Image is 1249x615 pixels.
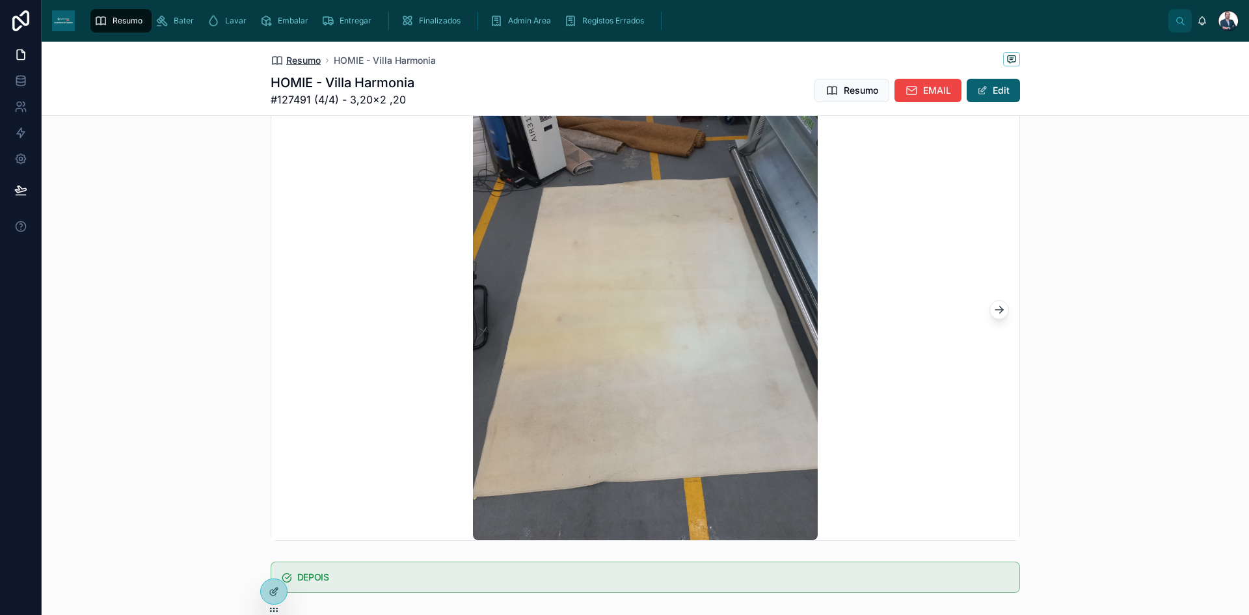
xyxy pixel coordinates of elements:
span: Entregar [340,16,371,26]
h1: HOMIE - Villa Harmonia [271,74,414,92]
span: EMAIL [923,84,951,97]
span: Lavar [225,16,247,26]
span: #127491 (4/4) - 3,20×2 ,20 [271,92,414,107]
a: Finalizados [397,9,470,33]
span: Finalizados [419,16,461,26]
a: Entregar [317,9,381,33]
span: Resumo [286,54,321,67]
a: Admin Area [486,9,560,33]
a: HOMIE - Villa Harmonia [334,54,436,67]
span: Resumo [113,16,142,26]
a: Bater [152,9,203,33]
span: Embalar [278,16,308,26]
span: Bater [174,16,194,26]
button: EMAIL [894,79,961,102]
img: 17599422299091642885889118858205.jpg [473,80,818,540]
a: Lavar [203,9,256,33]
button: Resumo [814,79,889,102]
div: scrollable content [85,7,1168,35]
span: Admin Area [508,16,551,26]
span: Resumo [844,84,878,97]
img: App logo [52,10,75,31]
a: Embalar [256,9,317,33]
span: Registos Errados [582,16,644,26]
a: Registos Errados [560,9,653,33]
button: Edit [967,79,1020,102]
a: Resumo [90,9,152,33]
a: Resumo [271,54,321,67]
h5: DEPOIS [297,573,1009,582]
